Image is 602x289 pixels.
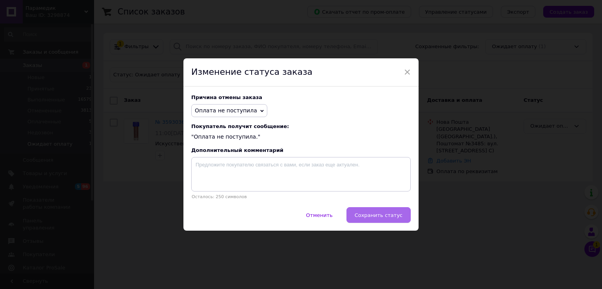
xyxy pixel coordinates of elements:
span: Покупатель получит сообщение: [191,123,411,129]
p: Осталось: 250 символов [191,194,411,199]
div: "Оплата не поступила." [191,123,411,141]
button: Отменить [298,207,341,223]
button: Сохранить статус [346,207,411,223]
span: Оплата не поступила [195,107,257,114]
span: × [404,65,411,79]
span: Сохранить статус [355,212,403,218]
div: Изменение статуса заказа [183,58,419,87]
span: Отменить [306,212,333,218]
div: Причина отмены заказа [191,94,411,100]
div: Дополнительный комментарий [191,147,411,153]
